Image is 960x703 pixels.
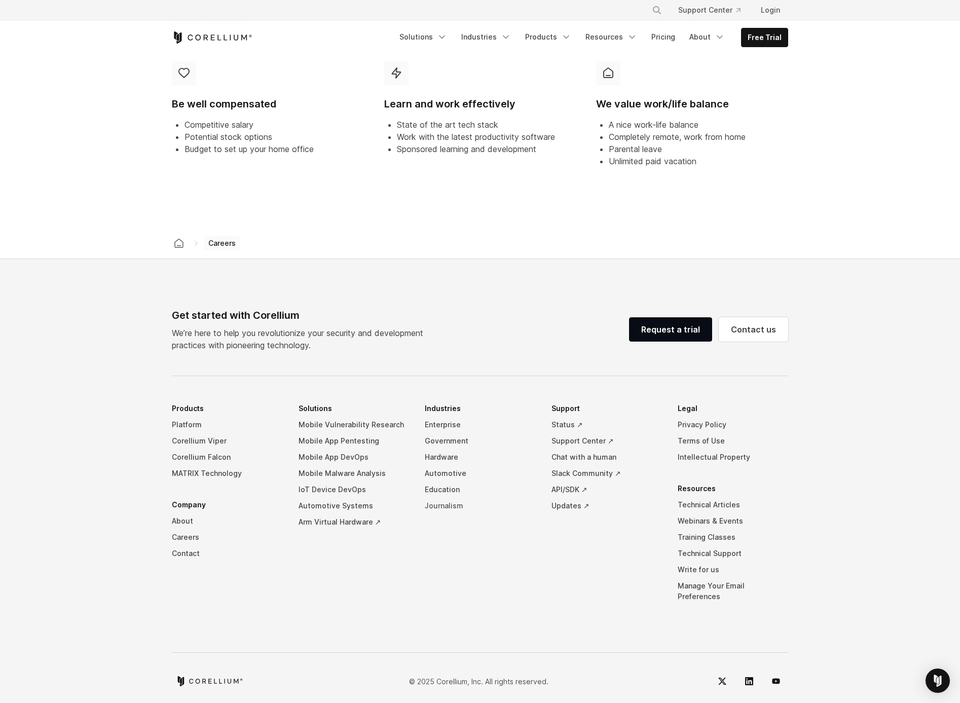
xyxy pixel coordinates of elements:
[579,28,643,46] a: Resources
[425,482,535,498] a: Education
[678,529,788,545] a: Training Classes
[425,417,535,433] a: Enterprise
[170,236,188,250] a: Corellium home
[172,417,282,433] a: Platform
[609,132,746,142] span: Completely remote, work from home
[299,449,409,465] a: Mobile App DevOps
[519,28,577,46] a: Products
[299,433,409,449] a: Mobile App Pentesting
[551,465,662,482] a: Slack Community ↗
[184,143,364,155] li: Budget to set up your home office
[172,400,788,620] div: Navigation Menu
[299,482,409,498] a: IoT Device DevOps
[172,308,431,323] div: Get started with Corellium
[172,31,252,44] a: Corellium Home
[551,417,662,433] a: Status ↗
[204,236,240,250] span: Careers
[172,327,431,351] p: We’re here to help you revolutionize your security and development practices with pioneering tech...
[678,513,788,529] a: Webinars & Events
[737,669,761,693] a: LinkedIn
[397,132,555,142] span: Work with the latest productivity software
[299,465,409,482] a: Mobile Malware Analysis
[397,120,498,130] span: State of the art tech stack
[710,669,734,693] a: Twitter
[742,28,788,47] a: Free Trial
[609,156,696,166] span: Unlimited paid vacation
[609,120,698,130] span: A nice work-life balance
[184,131,364,143] li: Potential stock options
[683,28,731,46] a: About
[640,1,788,19] div: Navigation Menu
[425,465,535,482] a: Automotive
[678,449,788,465] a: Intellectual Property
[425,433,535,449] a: Government
[172,465,282,482] a: MATRIX Technology
[764,669,788,693] a: YouTube
[645,28,681,46] a: Pricing
[397,144,536,154] span: Sponsored learning and development
[172,545,282,562] a: Contact
[172,529,282,545] a: Careers
[551,449,662,465] a: Chat with a human
[425,449,535,465] a: Hardware
[393,28,453,46] a: Solutions
[678,433,788,449] a: Terms of Use
[172,513,282,529] a: About
[299,417,409,433] a: Mobile Vulnerability Research
[753,1,788,19] a: Login
[678,545,788,562] a: Technical Support
[551,482,662,498] a: API/SDK ↗
[678,562,788,578] a: Write for us
[551,433,662,449] a: Support Center ↗
[609,144,662,154] span: Parental leave
[299,514,409,530] a: Arm Virtual Hardware ↗
[719,317,788,342] a: Contact us
[678,417,788,433] a: Privacy Policy
[172,97,364,111] h4: Be well compensated
[551,498,662,514] a: Updates ↗
[184,119,364,131] li: Competitive salary
[409,676,548,687] p: © 2025 Corellium, Inc. All rights reserved.
[176,676,243,686] a: Corellium home
[629,317,712,342] a: Request a trial
[596,97,788,111] h4: We value work/life balance
[926,669,950,693] div: Open Intercom Messenger
[678,578,788,605] a: Manage Your Email Preferences
[648,1,666,19] button: Search
[384,97,576,111] h4: Learn and work effectively
[678,497,788,513] a: Technical Articles
[299,498,409,514] a: Automotive Systems
[172,449,282,465] a: Corellium Falcon
[172,433,282,449] a: Corellium Viper
[455,28,517,46] a: Industries
[425,498,535,514] a: Journalism
[670,1,749,19] a: Support Center
[393,28,788,47] div: Navigation Menu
